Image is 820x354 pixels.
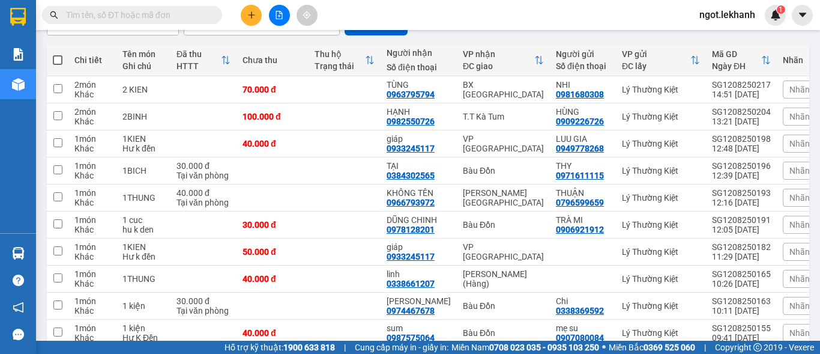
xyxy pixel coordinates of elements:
[13,302,24,313] span: notification
[12,247,25,260] img: warehouse-icon
[712,306,771,316] div: 10:11 [DATE]
[789,220,810,230] span: Nhãn
[622,247,700,257] div: Lý Thường Kiệt
[712,134,771,144] div: SG1208250198
[387,252,435,261] div: 0933245117
[12,48,25,61] img: solution-icon
[122,242,164,252] div: 1KIEN
[13,275,24,286] span: question-circle
[712,333,771,343] div: 09:41 [DATE]
[74,296,110,306] div: 1 món
[556,188,610,198] div: THUẬN
[247,11,256,19] span: plus
[609,341,695,354] span: Miền Bắc
[622,49,690,59] div: VP gửi
[622,112,700,121] div: Lý Thường Kiệt
[122,134,164,144] div: 1KIEN
[283,343,335,352] strong: 1900 633 818
[489,343,599,352] strong: 0708 023 035 - 0935 103 250
[463,269,544,288] div: [PERSON_NAME] (Hàng)
[622,301,700,311] div: Lý Thường Kiệt
[556,215,610,225] div: TRÀ MI
[712,171,771,180] div: 12:39 [DATE]
[387,144,435,153] div: 0933245117
[463,166,544,175] div: Bàu Đồn
[556,171,604,180] div: 0971611115
[556,107,610,117] div: HÙNG
[556,134,610,144] div: LUU GIA
[122,225,164,234] div: hu k den
[176,296,231,306] div: 30.000 đ
[74,55,110,65] div: Chi tiết
[387,198,435,207] div: 0966793972
[556,323,610,333] div: mẹ su
[463,49,534,59] div: VP nhận
[74,188,110,198] div: 1 món
[66,8,208,22] input: Tìm tên, số ĐT hoặc mã đơn
[74,161,110,171] div: 1 món
[243,55,303,65] div: Chưa thu
[115,39,237,53] div: TÙNG
[556,306,604,316] div: 0338369592
[690,7,765,22] span: ngot.lekhanh
[789,166,810,175] span: Nhãn
[712,117,771,126] div: 13:21 [DATE]
[10,53,106,70] div: 0981680308
[792,5,813,26] button: caret-down
[616,44,706,76] th: Toggle SortBy
[712,49,761,59] div: Mã GD
[74,323,110,333] div: 1 món
[303,11,311,19] span: aim
[387,306,435,316] div: 0974467678
[712,242,771,252] div: SG1208250182
[777,5,785,14] sup: 1
[451,341,599,354] span: Miền Nam
[74,225,110,234] div: Khác
[170,44,237,76] th: Toggle SortBy
[10,11,29,24] span: Gửi:
[387,242,451,252] div: giáp
[355,341,448,354] span: Cung cấp máy in - giấy in:
[387,63,451,72] div: Số điện thoại
[176,188,231,198] div: 40.000 đ
[122,49,164,59] div: Tên món
[176,171,231,180] div: Tại văn phòng
[122,85,164,94] div: 2 KIEN
[556,144,604,153] div: 0949778268
[269,5,290,26] button: file-add
[74,107,110,117] div: 2 món
[789,328,810,338] span: Nhãn
[712,161,771,171] div: SG1208250196
[622,274,700,284] div: Lý Thường Kiệt
[315,49,365,59] div: Thu hộ
[556,161,610,171] div: THY
[122,112,164,121] div: 2BINH
[712,323,771,333] div: SG1208250155
[712,80,771,90] div: SG1208250217
[122,323,164,333] div: 1 kiện
[74,252,110,261] div: Khác
[463,80,544,99] div: BX [GEOGRAPHIC_DATA]
[176,161,231,171] div: 30.000 đ
[387,215,451,225] div: DŨNG CHINH
[122,193,164,203] div: 1THUNG
[74,333,110,343] div: Khác
[712,269,771,279] div: SG1208250165
[789,85,810,94] span: Nhãn
[712,279,771,288] div: 10:26 [DATE]
[387,188,451,198] div: KHÔNG TÊN
[797,10,808,20] span: caret-down
[387,323,451,333] div: sum
[122,215,164,225] div: 1 cuc
[122,166,164,175] div: 1BICH
[115,11,143,24] span: Nhận:
[712,252,771,261] div: 11:29 [DATE]
[74,90,110,99] div: Khác
[387,90,435,99] div: 0963795794
[243,139,303,148] div: 40.000 đ
[556,90,604,99] div: 0981680308
[753,343,762,352] span: copyright
[463,220,544,230] div: Bàu Đồn
[275,11,283,19] span: file-add
[387,48,451,58] div: Người nhận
